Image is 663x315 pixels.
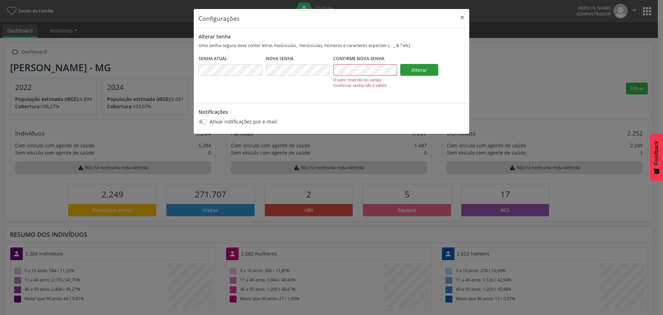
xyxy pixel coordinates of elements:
[400,64,438,76] button: Alterar
[333,56,397,64] legend: Confirme Nova Senha
[199,14,239,23] h5: Configurações
[199,108,228,115] label: Notificações
[199,56,262,64] legend: Senha Atual
[199,33,231,40] label: Alterar Senha
[333,77,397,89] div: O valor inserido no campo Confirmar senha não é válido
[650,134,663,181] button: Feedback - Mostrar pesquisa
[653,141,660,165] span: Feedback
[266,56,330,64] legend: Nova Senha
[210,118,277,125] label: Ativar notificações por e-mail
[411,67,427,73] span: Alterar
[455,9,469,26] button: Close
[199,43,464,48] p: Uma senha segura deve conter letras maiúsculas, minúsculas, números e caracteres especiais (, . _...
